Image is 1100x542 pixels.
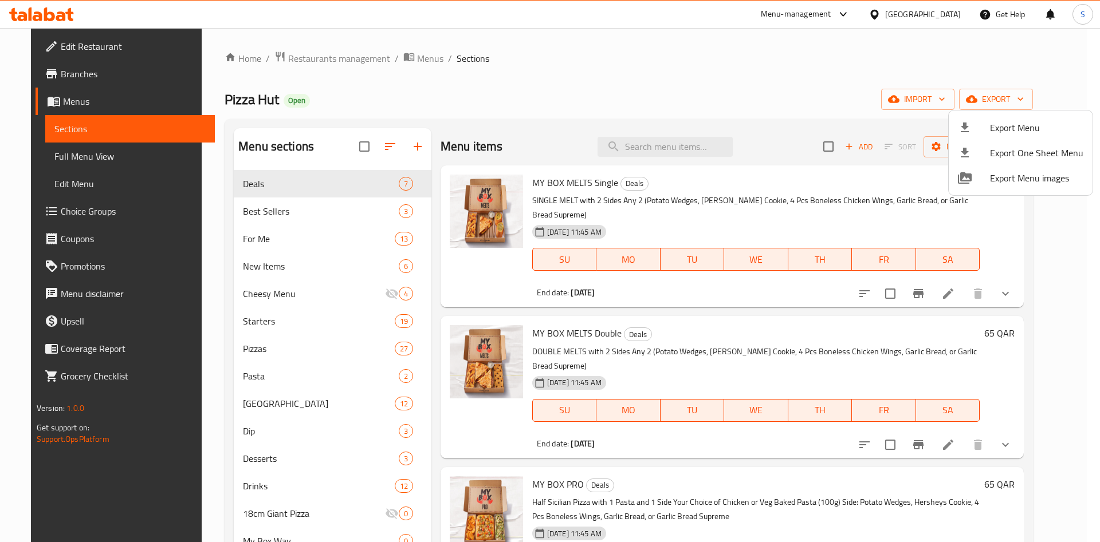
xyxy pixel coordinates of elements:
[990,146,1083,160] span: Export One Sheet Menu
[990,171,1083,185] span: Export Menu images
[990,121,1083,134] span: Export Menu
[949,115,1093,140] li: Export menu items
[949,140,1093,165] li: Export one sheet menu items
[949,165,1093,191] li: Export Menu images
